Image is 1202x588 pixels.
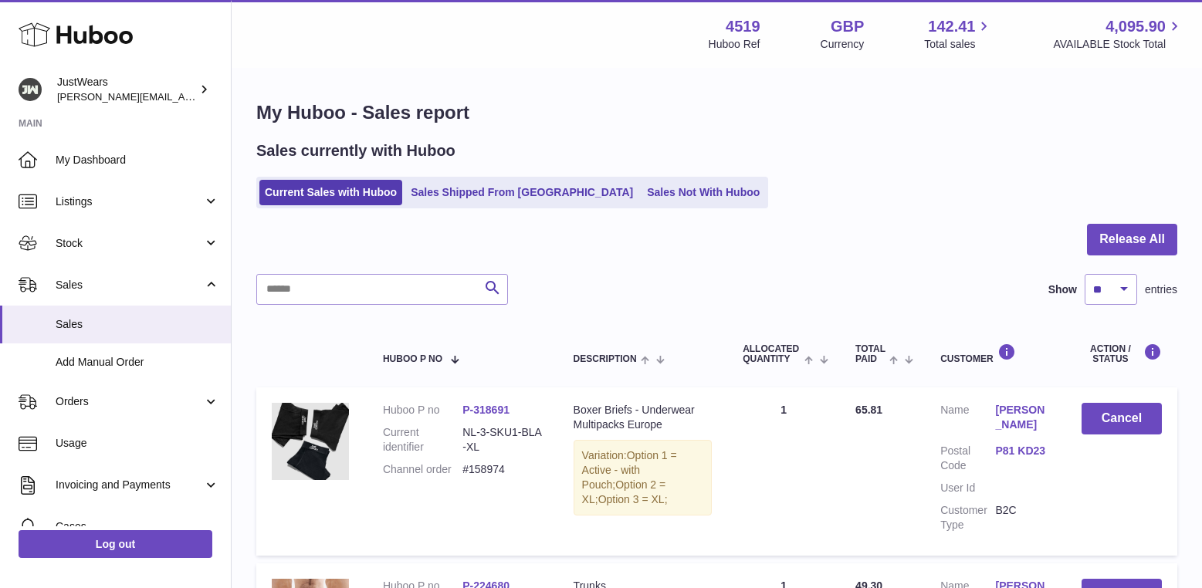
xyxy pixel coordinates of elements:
[574,403,713,432] div: Boxer Briefs - Underwear Multipacks Europe
[56,194,203,209] span: Listings
[940,444,995,473] dt: Postal Code
[1145,282,1177,297] span: entries
[256,100,1177,125] h1: My Huboo - Sales report
[996,444,1051,458] a: P81 KD23
[405,180,638,205] a: Sales Shipped From [GEOGRAPHIC_DATA]
[940,481,995,495] dt: User Id
[462,462,542,477] dd: #158974
[1106,16,1166,37] span: 4,095.90
[574,440,713,515] div: Variation:
[940,503,995,532] dt: Customer Type
[743,344,801,364] span: ALLOCATED Quantity
[1053,37,1183,52] span: AVAILABLE Stock Total
[924,16,993,52] a: 142.41 Total sales
[855,404,882,416] span: 65.81
[709,37,760,52] div: Huboo Ref
[56,278,203,292] span: Sales
[598,493,668,505] span: Option 3 = XL;
[727,387,840,555] td: 1
[383,403,462,417] dt: Huboo P no
[56,317,219,332] span: Sales
[1053,16,1183,52] a: 4,095.90 AVAILABLE Stock Total
[821,37,865,52] div: Currency
[56,478,203,492] span: Invoicing and Payments
[642,180,765,205] a: Sales Not With Huboo
[574,354,637,364] span: Description
[940,343,1051,364] div: Customer
[855,344,885,364] span: Total paid
[56,153,219,167] span: My Dashboard
[56,394,203,409] span: Orders
[56,355,219,370] span: Add Manual Order
[19,78,42,101] img: josh@just-wears.com
[56,236,203,251] span: Stock
[1087,224,1177,255] button: Release All
[272,403,349,480] img: 45191669143469.jpg
[582,478,666,505] span: Option 2 = XL;
[462,404,510,416] a: P-318691
[383,425,462,455] dt: Current identifier
[996,503,1051,532] dd: B2C
[57,75,196,104] div: JustWears
[383,354,442,364] span: Huboo P no
[831,16,864,37] strong: GBP
[940,403,995,436] dt: Name
[19,530,212,558] a: Log out
[56,519,219,534] span: Cases
[1082,403,1162,434] button: Cancel
[996,403,1051,432] a: [PERSON_NAME]
[1048,282,1077,297] label: Show
[1082,343,1162,364] div: Action / Status
[928,16,975,37] span: 142.41
[259,180,402,205] a: Current Sales with Huboo
[582,449,677,491] span: Option 1 = Active - with Pouch;
[57,90,310,103] span: [PERSON_NAME][EMAIL_ADDRESS][DOMAIN_NAME]
[56,436,219,451] span: Usage
[462,425,542,455] dd: NL-3-SKU1-BLA-XL
[726,16,760,37] strong: 4519
[383,462,462,477] dt: Channel order
[924,37,993,52] span: Total sales
[256,140,455,161] h2: Sales currently with Huboo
